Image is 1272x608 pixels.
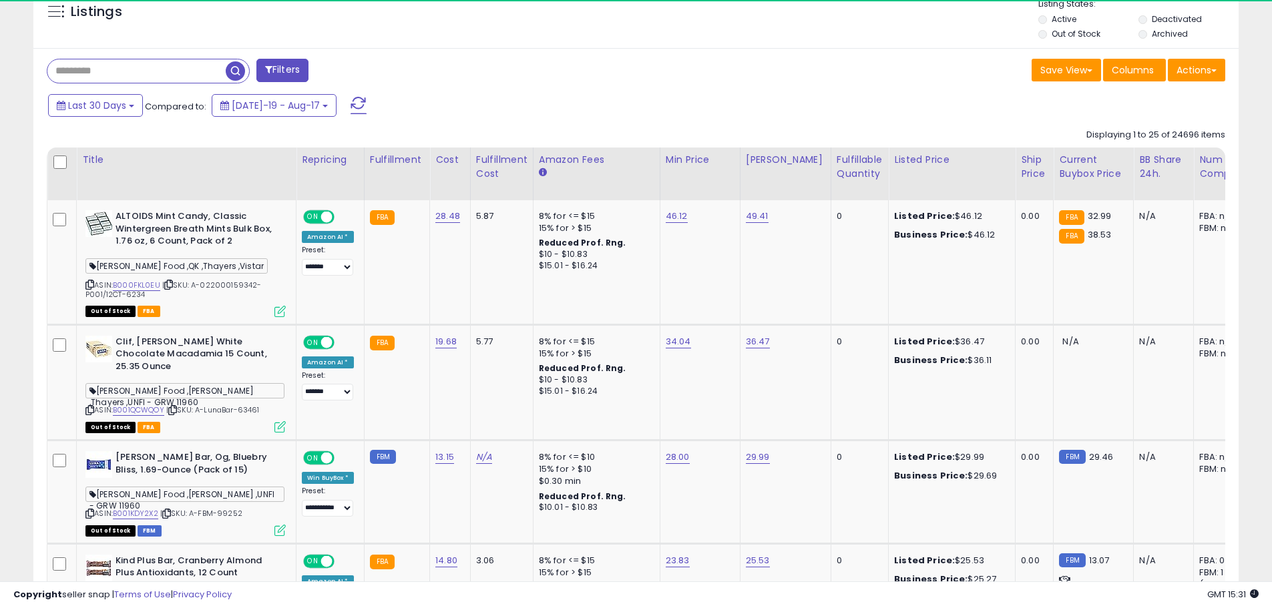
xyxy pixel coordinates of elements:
div: ASIN: [85,451,286,535]
b: ALTOIDS Mint Candy, Classic Wintergreen Breath Mints Bulk Box, 1.76 oz, 6 Count, Pack of 2 [116,210,278,251]
a: 28.48 [435,210,460,223]
label: Out of Stock [1052,28,1100,39]
div: Win BuyBox * [302,472,354,484]
div: FBM: n/a [1199,222,1243,234]
h5: Listings [71,3,122,21]
small: FBA [370,336,395,350]
b: Reduced Prof. Rng. [539,362,626,374]
span: All listings that are currently out of stock and unavailable for purchase on Amazon [85,525,136,537]
div: $46.12 [894,229,1005,241]
div: $36.47 [894,336,1005,348]
a: 23.83 [666,554,690,567]
b: Listed Price: [894,554,955,567]
button: Columns [1103,59,1166,81]
small: FBM [1059,450,1085,464]
a: 25.53 [746,554,770,567]
div: Fulfillment [370,153,424,167]
div: Repricing [302,153,359,167]
span: FBA [138,306,160,317]
div: Cost [435,153,465,167]
div: Amazon Fees [539,153,654,167]
strong: Copyright [13,588,62,601]
div: 0 [837,451,878,463]
div: 0 [837,210,878,222]
div: 0 [837,336,878,348]
div: 3.06 [476,555,523,567]
a: Privacy Policy [173,588,232,601]
span: OFF [333,555,354,567]
div: $29.69 [894,470,1005,482]
b: Reduced Prof. Rng. [539,237,626,248]
a: 34.04 [666,335,691,348]
div: N/A [1139,451,1183,463]
span: 38.53 [1088,228,1112,241]
small: FBM [1059,553,1085,567]
div: 15% for > $10 [539,463,650,475]
div: 8% for <= $15 [539,336,650,348]
div: Num of Comp. [1199,153,1248,181]
span: Columns [1112,63,1154,77]
div: $15.01 - $16.24 [539,260,650,272]
a: B001QCWQOY [113,404,164,416]
div: FBA: n/a [1199,336,1243,348]
b: Business Price: [894,228,968,241]
div: N/A [1139,210,1183,222]
span: All listings that are currently out of stock and unavailable for purchase on Amazon [85,422,136,433]
span: 32.99 [1088,210,1112,222]
div: $29.99 [894,451,1005,463]
img: 41tunbHK3SL._SL40_.jpg [85,451,112,478]
span: | SKU: A-022000159342-P001/12CT-6234 [85,280,262,300]
span: OFF [333,336,354,348]
div: 5.77 [476,336,523,348]
a: 13.15 [435,450,454,464]
span: 29.46 [1089,450,1114,463]
div: $25.53 [894,555,1005,567]
div: $36.11 [894,354,1005,366]
b: Listed Price: [894,335,955,348]
div: Fulfillable Quantity [837,153,883,181]
label: Active [1052,13,1076,25]
span: FBM [138,525,162,537]
div: FBM: n/a [1199,463,1243,475]
div: 15% for > $15 [539,567,650,579]
div: FBA: n/a [1199,451,1243,463]
a: 46.12 [666,210,688,223]
span: ON [304,336,321,348]
div: Ship Price [1021,153,1048,181]
div: FBA: 0 [1199,555,1243,567]
span: | SKU: A-FBM-99252 [160,508,242,519]
div: $46.12 [894,210,1005,222]
b: Business Price: [894,469,968,482]
div: N/A [1139,336,1183,348]
span: 2025-09-17 15:31 GMT [1207,588,1259,601]
small: FBA [1059,210,1084,225]
button: Filters [256,59,308,82]
a: N/A [476,450,492,464]
div: seller snap | | [13,589,232,601]
div: Listed Price [894,153,1010,167]
div: 0 [837,555,878,567]
a: 14.80 [435,554,457,567]
div: Title [82,153,290,167]
div: $10 - $10.83 [539,374,650,386]
div: Amazon AI * [302,231,354,243]
span: ON [304,212,321,223]
div: FBM: 1 [1199,567,1243,579]
b: Business Price: [894,354,968,366]
img: 51k3PmYmwzL._SL40_.jpg [85,336,112,362]
a: 49.41 [746,210,769,223]
span: 13.07 [1089,554,1110,567]
div: N/A [1139,555,1183,567]
span: | SKU: A-LunaBar-63461 [166,404,260,415]
span: ON [304,555,321,567]
div: Preset: [302,371,354,401]
div: 0.00 [1021,336,1043,348]
a: B001KDY2X2 [113,508,158,519]
small: FBA [370,555,395,569]
div: Current Buybox Price [1059,153,1128,181]
small: FBM [370,450,396,464]
span: [PERSON_NAME] Food ,[PERSON_NAME] ,UNFI - GRW 11960 [85,487,284,502]
b: Clif, [PERSON_NAME] White Chocolate Macadamia 15 Count, 25.35 Ounce [116,336,278,376]
b: [PERSON_NAME] Bar, Og, Bluebry Bliss, 1.69-Ounce (Pack of 15) [116,451,278,479]
a: 19.68 [435,335,457,348]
